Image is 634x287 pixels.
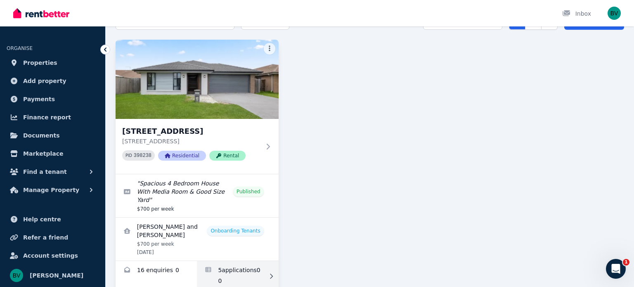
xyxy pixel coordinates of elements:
a: Properties [7,55,99,71]
span: Properties [23,58,57,68]
span: 1 [623,259,629,266]
a: View details for Peter Morunga and Michelle Pokai [116,218,279,261]
span: [PERSON_NAME] [30,270,83,280]
span: Marketplace [23,149,63,159]
a: Marketplace [7,145,99,162]
span: Residential [158,151,206,161]
button: Manage Property [7,182,99,198]
span: Help centre [23,214,61,224]
small: PID [125,153,132,158]
span: Add property [23,76,66,86]
div: Inbox [562,9,591,18]
span: Account settings [23,251,78,261]
a: 7 Wicker Rd, Park Ridge[STREET_ADDRESS][STREET_ADDRESS]PID 398238ResidentialRental [116,40,279,174]
span: ORGANISE [7,45,33,51]
h3: [STREET_ADDRESS] [122,126,260,137]
button: Find a tenant [7,164,99,180]
span: Finance report [23,112,71,122]
img: 7 Wicker Rd, Park Ridge [116,40,279,119]
span: Manage Property [23,185,79,195]
a: Account settings [7,247,99,264]
a: Payments [7,91,99,107]
a: Finance report [7,109,99,126]
span: Documents [23,130,60,140]
a: Help centre [7,211,99,228]
img: RentBetter [13,7,69,19]
a: Refer a friend [7,229,99,246]
a: Edit listing: Spacious 4 Bedroom House With Media Room & Good Size Yard [116,174,279,217]
img: Benmon Mammen Varghese [10,269,23,282]
code: 398238 [134,153,151,159]
span: Refer a friend [23,232,68,242]
span: Rental [209,151,246,161]
a: Documents [7,127,99,144]
img: Benmon Mammen Varghese [608,7,621,20]
button: More options [264,43,275,55]
span: Payments [23,94,55,104]
a: Add property [7,73,99,89]
p: [STREET_ADDRESS] [122,137,260,145]
iframe: Intercom live chat [606,259,626,279]
span: Find a tenant [23,167,67,177]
